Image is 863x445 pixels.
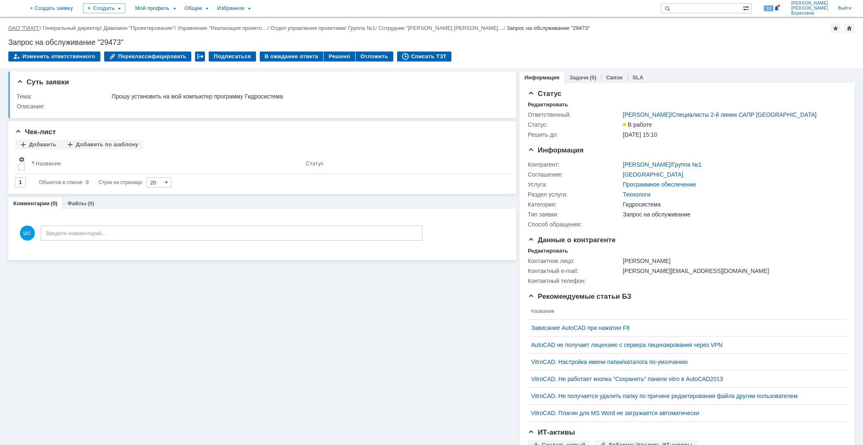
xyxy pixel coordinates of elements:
[672,111,817,118] a: Специалисты 2-й линии САПР [GEOGRAPHIC_DATA]
[528,191,621,198] div: Раздел услуги:
[531,325,836,331] a: Зависание AutoCAD при нажатии F8
[8,25,43,31] div: /
[633,74,644,81] a: SLA
[524,74,559,81] a: Информация
[569,74,588,81] a: Задачи
[18,156,25,163] span: Настройки
[43,25,104,31] div: /
[43,25,100,31] a: Генеральный директор
[83,3,125,13] div: Создать
[528,171,621,178] div: Соглашение:
[528,268,621,274] div: Контактный e-mail:
[623,111,670,118] a: [PERSON_NAME]
[528,90,561,98] span: Статус
[8,38,855,47] div: Запрос на обслуживание "29473"
[531,393,836,399] a: VitroCAD. Не получается удалить папку по причине редактирования файла другим пользователем
[17,103,505,110] div: Описание:
[791,11,828,16] span: Борисовна
[528,111,621,118] div: Ответственный:
[528,248,568,254] div: Редактировать
[39,179,83,185] span: Объектов в списке:
[531,376,836,382] a: VitroCAD. Не работает кнопка "Сохранить" панели vitro в AutoCAD2013
[15,128,56,136] span: Чек-лист
[672,161,702,168] a: Группа №1
[528,258,621,264] div: Контактное лицо:
[507,25,590,31] div: Запрос на обслуживание "29473"
[531,342,836,348] a: AutoCAD не получает лицензию с сервера лицензирования через VPN
[13,200,50,207] a: Комментарии
[528,236,616,244] span: Данные о контрагенте
[67,200,86,207] a: Файлы
[86,177,89,187] div: 0
[623,111,817,118] div: /
[743,4,751,12] span: Расширенный поиск
[528,181,621,188] div: Услуга:
[39,177,143,187] i: Строк на странице:
[623,211,841,218] div: Запрос на обслуживание
[623,268,841,274] div: [PERSON_NAME][EMAIL_ADDRESS][DOMAIN_NAME]
[528,221,621,228] div: Способ обращения:
[20,226,35,241] span: ШС
[271,25,348,31] div: /
[348,25,375,31] a: Группа №1
[528,303,840,320] th: Название
[623,131,657,138] span: [DATE] 15:10
[531,410,836,416] a: VitroCAD. Плагин для MS Word не загружается автоматически
[623,161,702,168] div: /
[17,93,110,100] div: Тема:
[623,161,670,168] a: [PERSON_NAME]
[623,258,841,264] div: [PERSON_NAME]
[831,23,841,33] div: Добавить в избранное
[623,191,651,198] a: Технологи
[8,25,39,31] a: ОАО "ГИАП"
[51,200,58,207] div: (0)
[112,93,503,100] div: Прошу установить на мой компьютер программу Гидросистема
[623,201,841,208] div: Гидросистема
[623,171,683,178] a: [GEOGRAPHIC_DATA]
[103,25,174,31] a: Дивизион "Проектирование"
[623,121,652,128] span: В работе
[36,160,61,167] div: Название
[103,25,177,31] div: /
[306,160,324,167] div: Статус
[528,278,621,284] div: Контактный телефон:
[348,25,378,31] div: /
[528,293,631,300] span: Рекомендуемые статьи БЗ
[178,25,271,31] div: /
[590,74,596,81] div: (0)
[528,201,621,208] div: Категория:
[791,6,828,11] span: [PERSON_NAME]
[528,121,621,128] div: Статус:
[791,1,828,6] span: [PERSON_NAME]
[88,200,94,207] div: (0)
[28,153,302,174] th: Название
[195,52,205,61] div: Работа с массовостью
[531,359,836,365] a: VitroCAD. Настройка имени папки/каталога по-умолчанию
[606,74,622,81] a: Связи
[623,181,696,188] a: Программное обеспечение
[271,25,345,31] a: Отдел управления проектами
[764,5,773,11] span: 10
[528,211,621,218] div: Тип заявки:
[528,428,575,436] span: ИТ-активы
[844,23,854,33] div: Сделать домашней страницей
[528,101,568,108] div: Редактировать
[528,161,621,168] div: Контрагент:
[378,25,507,31] div: /
[528,146,583,154] span: Информация
[178,25,268,31] a: Управление "Реализация проекто…
[302,153,503,174] th: Статус
[378,25,504,31] a: Сотрудник "[PERSON_NAME] [PERSON_NAME]…
[17,78,69,86] span: Суть заявки
[528,131,621,138] div: Решить до:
